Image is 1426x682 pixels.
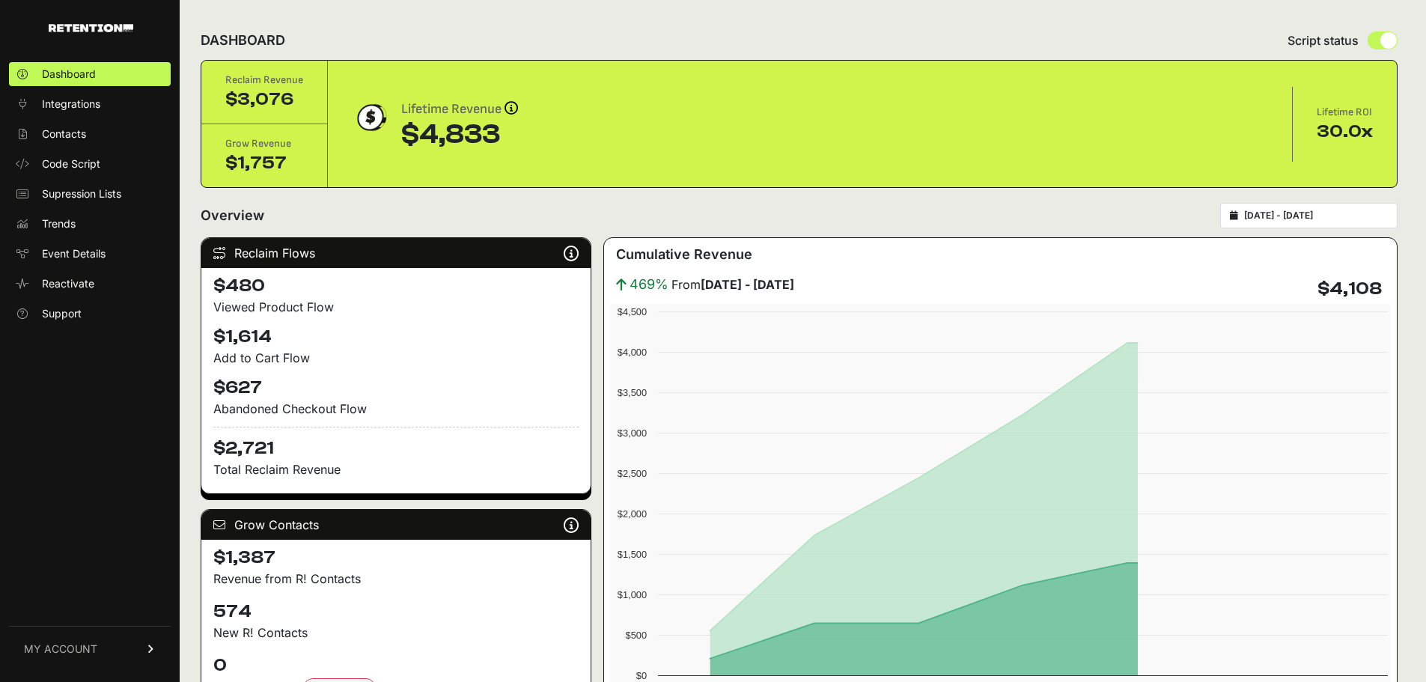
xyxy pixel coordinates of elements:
[213,325,579,349] h4: $1,614
[618,589,647,600] text: $1,000
[671,275,794,293] span: From
[42,97,100,112] span: Integrations
[225,88,303,112] div: $3,076
[213,274,579,298] h4: $480
[618,347,647,358] text: $4,000
[9,92,171,116] a: Integrations
[213,349,579,367] div: Add to Cart Flow
[9,182,171,206] a: Supression Lists
[9,122,171,146] a: Contacts
[618,387,647,398] text: $3,500
[9,302,171,326] a: Support
[618,468,647,479] text: $2,500
[213,654,579,678] h4: 0
[9,272,171,296] a: Reactivate
[42,156,100,171] span: Code Script
[1317,120,1373,144] div: 30.0x
[213,624,579,642] p: New R! Contacts
[626,630,647,641] text: $500
[618,427,647,439] text: $3,000
[225,136,303,151] div: Grow Revenue
[201,238,591,268] div: Reclaim Flows
[1288,31,1359,49] span: Script status
[42,276,94,291] span: Reactivate
[618,508,647,520] text: $2,000
[352,99,389,136] img: dollar-coin-05c43ed7efb7bc0c12610022525b4bbbb207c7efeef5aecc26f025e68dcafac9.png
[636,670,647,681] text: $0
[42,67,96,82] span: Dashboard
[1317,105,1373,120] div: Lifetime ROI
[9,626,171,672] a: MY ACCOUNT
[9,242,171,266] a: Event Details
[213,546,579,570] h4: $1,387
[213,570,579,588] p: Revenue from R! Contacts
[616,244,752,265] h3: Cumulative Revenue
[213,427,579,460] h4: $2,721
[618,306,647,317] text: $4,500
[401,99,518,120] div: Lifetime Revenue
[1317,277,1382,301] h4: $4,108
[213,600,579,624] h4: 574
[201,510,591,540] div: Grow Contacts
[213,298,579,316] div: Viewed Product Flow
[213,460,579,478] p: Total Reclaim Revenue
[42,246,106,261] span: Event Details
[213,400,579,418] div: Abandoned Checkout Flow
[225,151,303,175] div: $1,757
[630,274,668,295] span: 469%
[42,186,121,201] span: Supression Lists
[42,127,86,141] span: Contacts
[49,24,133,32] img: Retention.com
[9,62,171,86] a: Dashboard
[618,549,647,560] text: $1,500
[42,216,76,231] span: Trends
[213,376,579,400] h4: $627
[9,152,171,176] a: Code Script
[24,642,97,657] span: MY ACCOUNT
[42,306,82,321] span: Support
[225,73,303,88] div: Reclaim Revenue
[9,212,171,236] a: Trends
[701,277,794,292] strong: [DATE] - [DATE]
[201,30,285,51] h2: DASHBOARD
[401,120,518,150] div: $4,833
[201,205,264,226] h2: Overview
